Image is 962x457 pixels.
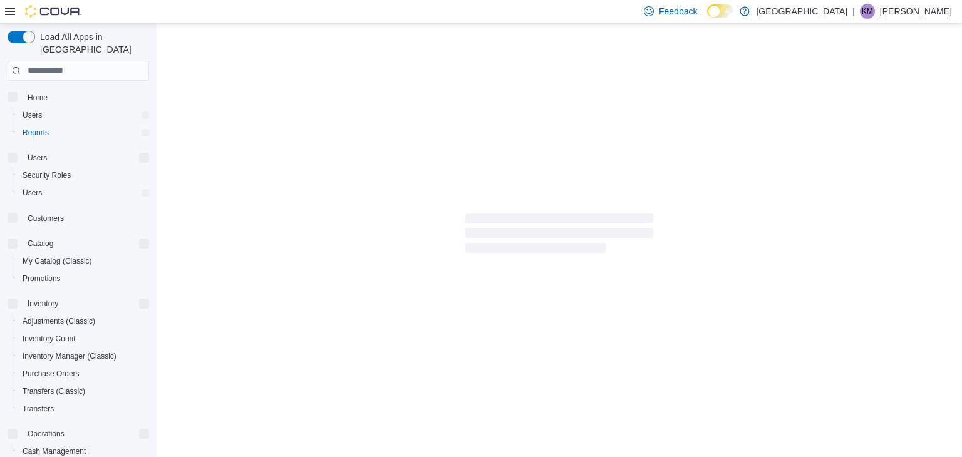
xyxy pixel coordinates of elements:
button: Adjustments (Classic) [13,312,154,330]
img: Cova [25,5,81,18]
span: Reports [23,128,49,138]
button: Inventory Manager (Classic) [13,347,154,365]
span: Transfers (Classic) [23,386,85,396]
a: Reports [18,125,54,140]
button: Reports [13,124,154,141]
span: Security Roles [18,168,149,183]
span: Users [23,150,149,165]
input: Dark Mode [707,4,733,18]
a: Users [18,108,47,123]
button: Transfers (Classic) [13,383,154,400]
button: Promotions [13,270,154,287]
span: Users [23,188,42,198]
button: Operations [23,426,70,441]
a: Purchase Orders [18,366,85,381]
a: Transfers [18,401,59,416]
span: Inventory Count [23,334,76,344]
span: KM [862,4,873,19]
button: Customers [3,209,154,227]
span: Promotions [18,271,149,286]
span: Transfers (Classic) [18,384,149,399]
p: [PERSON_NAME] [880,4,952,19]
span: Home [28,93,48,103]
button: Catalog [23,236,58,251]
span: Operations [28,429,65,439]
button: Inventory [3,295,154,312]
a: Transfers (Classic) [18,384,90,399]
span: Adjustments (Classic) [23,316,95,326]
span: Users [18,108,149,123]
a: Security Roles [18,168,76,183]
span: Security Roles [23,170,71,180]
span: Inventory Manager (Classic) [18,349,149,364]
span: Catalog [23,236,149,251]
button: Transfers [13,400,154,418]
span: Feedback [659,5,697,18]
a: Adjustments (Classic) [18,314,100,329]
div: Kevin McLeod [860,4,875,19]
span: Load All Apps in [GEOGRAPHIC_DATA] [35,31,149,56]
button: Users [3,149,154,167]
a: Promotions [18,271,66,286]
span: Adjustments (Classic) [18,314,149,329]
span: Catalog [28,239,53,249]
span: Reports [18,125,149,140]
span: Users [23,110,42,120]
a: Customers [23,211,69,226]
button: Operations [3,425,154,443]
span: Loading [465,216,653,256]
button: Security Roles [13,167,154,184]
span: Inventory Manager (Classic) [23,351,116,361]
span: Customers [28,213,64,223]
button: Inventory [23,296,63,311]
button: Users [13,106,154,124]
span: Users [28,153,47,163]
a: Inventory Count [18,331,81,346]
button: Purchase Orders [13,365,154,383]
a: Inventory Manager (Classic) [18,349,122,364]
span: Inventory Count [18,331,149,346]
span: Operations [23,426,149,441]
span: Transfers [23,404,54,414]
p: | [852,4,855,19]
a: Users [18,185,47,200]
span: Transfers [18,401,149,416]
span: Purchase Orders [18,366,149,381]
a: Home [23,90,53,105]
span: Users [18,185,149,200]
button: Catalog [3,235,154,252]
span: Purchase Orders [23,369,80,379]
button: Users [13,184,154,202]
span: Promotions [23,274,61,284]
button: Users [23,150,52,165]
p: [GEOGRAPHIC_DATA] [756,4,847,19]
a: My Catalog (Classic) [18,254,97,269]
span: Cash Management [23,446,86,456]
span: Inventory [23,296,149,311]
span: My Catalog (Classic) [23,256,92,266]
button: My Catalog (Classic) [13,252,154,270]
span: Customers [23,210,149,226]
span: Home [23,90,149,105]
span: Inventory [28,299,58,309]
button: Inventory Count [13,330,154,347]
button: Home [3,88,154,106]
span: My Catalog (Classic) [18,254,149,269]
